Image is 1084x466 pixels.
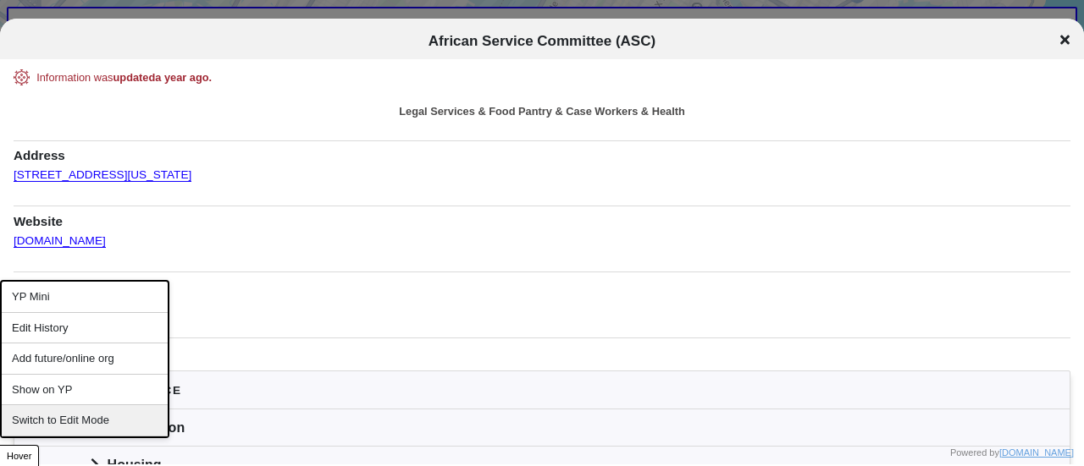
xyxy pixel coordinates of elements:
span: African Service Committee (ASC) [429,33,655,49]
div: Information was [36,69,1048,85]
span: updated a year ago . [113,71,213,84]
a: [DOMAIN_NAME] [14,225,106,248]
div: Show on YP [2,375,168,406]
div: Immigration [14,408,1070,446]
div: Legal Services & Food Pantry & Case Workers & Health [14,103,1070,119]
h1: Address [14,140,1070,165]
div: YP Mini [2,282,168,313]
div: Add future/online org [2,343,168,375]
a: [STREET_ADDRESS][US_STATE] [14,159,191,182]
h1: Phone Number [14,271,1070,296]
h1: Website [14,206,1070,230]
h1: Services Offered: [14,337,1070,362]
a: [DOMAIN_NAME] [999,447,1074,458]
div: Switch to Edit Mode [2,405,168,436]
div: Powered by [950,446,1074,460]
div: Edit History [2,313,168,344]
